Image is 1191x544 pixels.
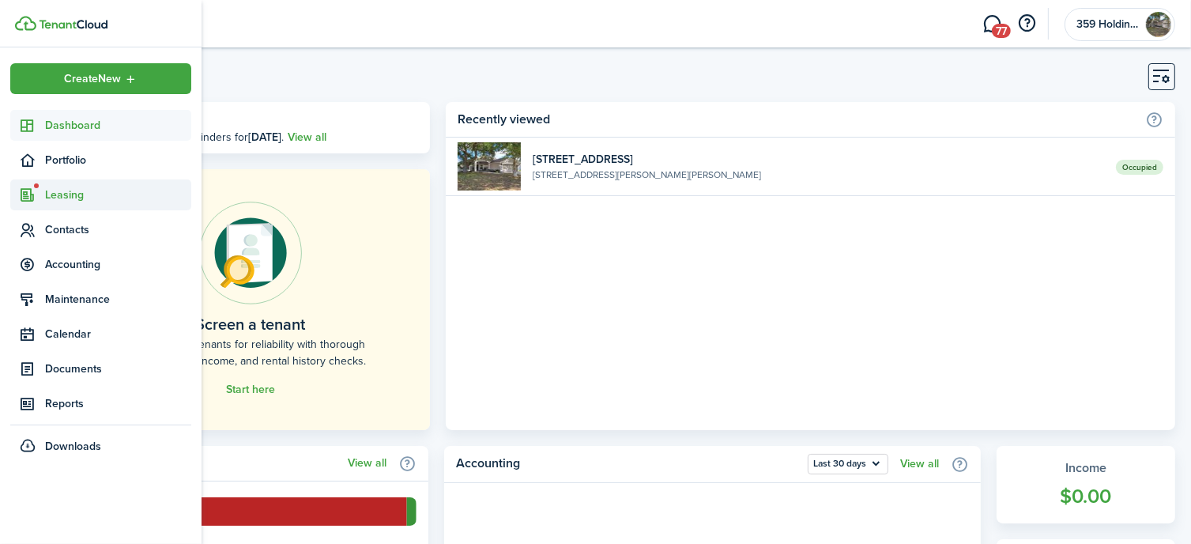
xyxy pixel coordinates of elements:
[45,187,191,203] span: Leasing
[45,291,191,308] span: Maintenance
[997,446,1175,523] a: Income$0.00
[15,16,36,31] img: TenantCloud
[195,312,305,336] home-placeholder-title: Screen a tenant
[248,129,281,145] b: [DATE]
[1116,160,1163,175] span: Occupied
[1076,19,1140,30] span: 359 Holdings, LLC
[992,24,1011,38] span: 77
[1146,12,1171,37] img: 359 Holdings, LLC
[458,110,1137,129] home-widget-title: Recently viewed
[199,202,302,304] img: Online payments
[10,388,191,419] a: Reports
[456,454,800,474] home-widget-title: Accounting
[83,454,340,473] home-widget-title: Lease funnel
[1012,482,1159,512] widget-stats-count: $0.00
[808,454,888,474] button: Last 30 days
[978,4,1008,44] a: Messaging
[45,395,191,412] span: Reports
[533,168,1104,182] widget-list-item-description: [STREET_ADDRESS][PERSON_NAME][PERSON_NAME]
[1148,63,1175,90] button: Customise
[458,142,521,191] img: 1
[45,326,191,342] span: Calendar
[10,63,191,94] button: Open menu
[107,336,394,369] home-placeholder-description: Check your tenants for reliability with thorough background, income, and rental history checks.
[64,74,121,85] span: Create New
[45,256,191,273] span: Accounting
[1014,10,1041,37] button: Open resource center
[45,438,101,455] span: Downloads
[808,454,888,474] button: Open menu
[533,151,1104,168] widget-list-item-title: [STREET_ADDRESS]
[10,110,191,141] a: Dashboard
[226,383,275,396] a: Start here
[45,117,191,134] span: Dashboard
[45,361,191,377] span: Documents
[115,110,418,130] h3: [DATE], [DATE]
[900,458,939,470] a: View all
[45,221,191,238] span: Contacts
[288,129,326,145] a: View all
[39,20,107,29] img: TenantCloud
[348,457,386,470] a: View all
[1012,459,1159,478] widget-stats-title: Income
[45,152,191,168] span: Portfolio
